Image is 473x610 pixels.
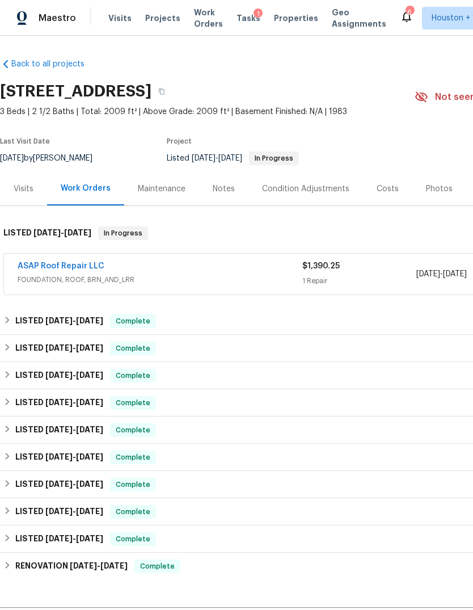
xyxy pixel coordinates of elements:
[108,12,132,24] span: Visits
[136,561,179,572] span: Complete
[15,314,103,328] h6: LISTED
[45,535,73,542] span: [DATE]
[14,183,33,195] div: Visits
[45,426,73,434] span: [DATE]
[332,7,386,30] span: Geo Assignments
[45,344,103,352] span: -
[15,342,103,355] h6: LISTED
[302,275,416,287] div: 1 Repair
[426,183,453,195] div: Photos
[192,154,242,162] span: -
[236,14,260,22] span: Tasks
[45,480,73,488] span: [DATE]
[45,344,73,352] span: [DATE]
[111,506,155,518] span: Complete
[45,317,103,325] span: -
[18,262,104,270] a: ASAP Roof Repair LLC
[111,397,155,409] span: Complete
[100,562,128,570] span: [DATE]
[45,398,73,406] span: [DATE]
[76,507,103,515] span: [DATE]
[33,229,61,237] span: [DATE]
[15,451,103,464] h6: LISTED
[111,315,155,327] span: Complete
[15,478,103,491] h6: LISTED
[443,270,467,278] span: [DATE]
[45,371,73,379] span: [DATE]
[194,7,223,30] span: Work Orders
[45,507,103,515] span: -
[70,562,97,570] span: [DATE]
[250,155,298,162] span: In Progress
[18,274,302,285] span: FOUNDATION, ROOF, BRN_AND_LRR
[192,154,216,162] span: [DATE]
[377,183,399,195] div: Costs
[99,228,147,239] span: In Progress
[167,154,299,162] span: Listed
[218,154,242,162] span: [DATE]
[76,317,103,325] span: [DATE]
[45,480,103,488] span: -
[111,479,155,490] span: Complete
[76,426,103,434] span: [DATE]
[262,183,349,195] div: Condition Adjustments
[213,183,235,195] div: Notes
[15,559,128,573] h6: RENOVATION
[45,398,103,406] span: -
[254,9,263,20] div: 1
[45,507,73,515] span: [DATE]
[76,535,103,542] span: [DATE]
[45,317,73,325] span: [DATE]
[76,371,103,379] span: [DATE]
[302,262,340,270] span: $1,390.25
[45,371,103,379] span: -
[15,369,103,382] h6: LISTED
[138,183,185,195] div: Maintenance
[15,396,103,410] h6: LISTED
[76,398,103,406] span: [DATE]
[61,183,111,194] div: Work Orders
[76,453,103,461] span: [DATE]
[45,426,103,434] span: -
[406,7,413,18] div: 6
[39,12,76,24] span: Maestro
[45,453,73,461] span: [DATE]
[15,505,103,519] h6: LISTED
[111,343,155,354] span: Complete
[15,423,103,437] h6: LISTED
[45,453,103,461] span: -
[76,480,103,488] span: [DATE]
[416,268,467,280] span: -
[33,229,91,237] span: -
[111,424,155,436] span: Complete
[416,270,440,278] span: [DATE]
[64,229,91,237] span: [DATE]
[3,226,91,240] h6: LISTED
[111,533,155,545] span: Complete
[145,12,180,24] span: Projects
[151,81,172,102] button: Copy Address
[76,344,103,352] span: [DATE]
[45,535,103,542] span: -
[274,12,318,24] span: Properties
[111,370,155,381] span: Complete
[15,532,103,546] h6: LISTED
[111,452,155,463] span: Complete
[167,138,192,145] span: Project
[70,562,128,570] span: -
